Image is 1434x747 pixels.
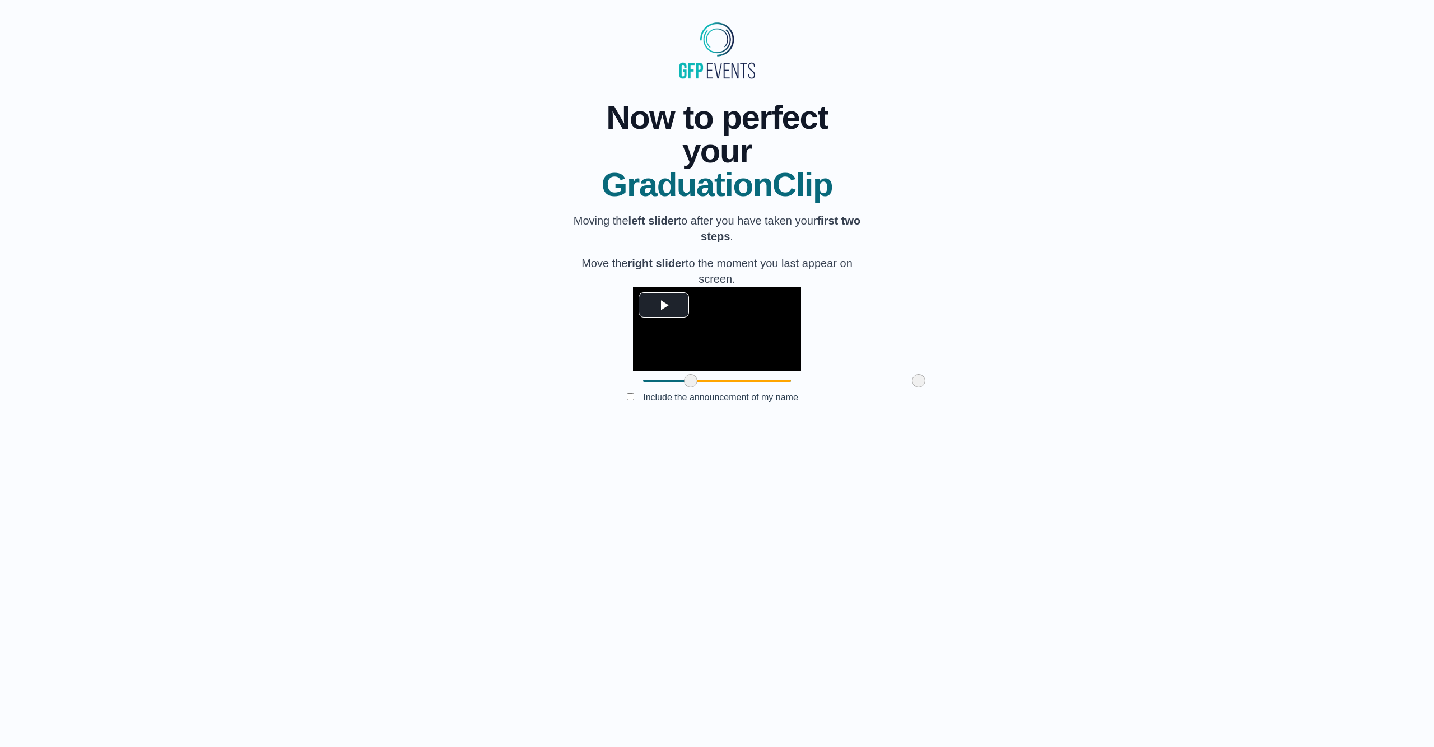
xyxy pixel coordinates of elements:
div: Video Player [633,287,801,371]
span: GraduationClip [569,168,865,202]
label: Include the announcement of my name [634,388,807,407]
p: Move the to the moment you last appear on screen. [569,255,865,287]
img: MyGraduationClip [675,18,759,83]
b: left slider [628,214,678,227]
b: right slider [627,257,685,269]
button: Play Video [639,292,689,318]
span: Now to perfect your [569,101,865,168]
p: Moving the to after you have taken your . [569,213,865,244]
